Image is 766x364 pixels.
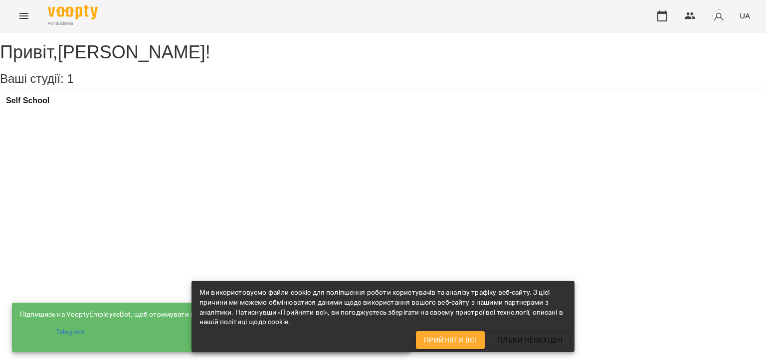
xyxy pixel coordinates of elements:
span: 1 [67,72,73,85]
span: UA [740,10,750,21]
img: avatar_s.png [712,9,726,23]
span: For Business [48,20,98,27]
a: Self School [6,96,49,105]
button: UA [736,6,754,25]
button: Menu [12,4,36,28]
img: Voopty Logo [48,5,98,19]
